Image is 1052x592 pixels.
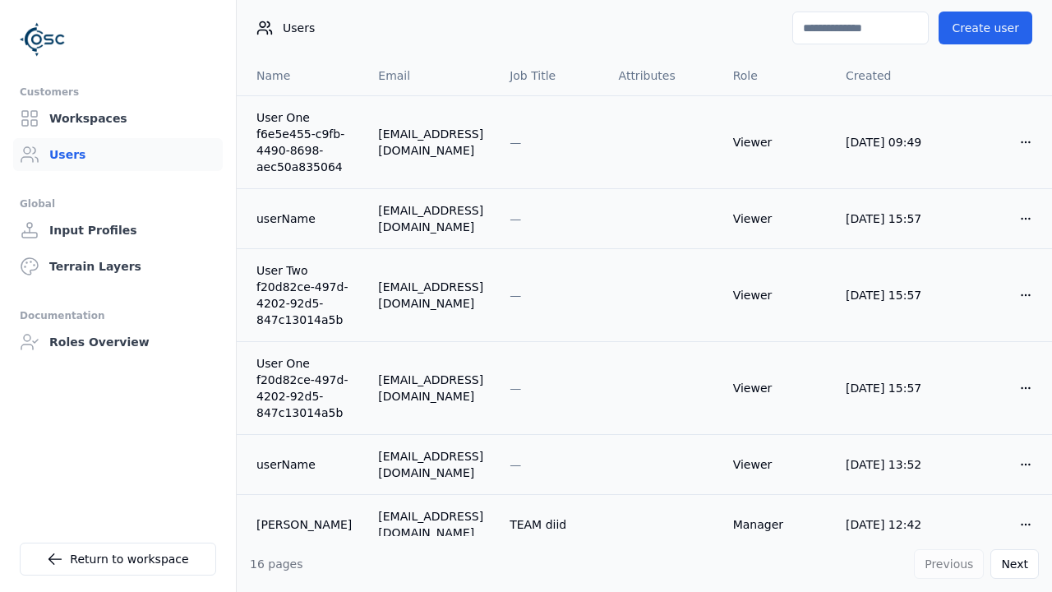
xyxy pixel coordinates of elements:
[510,136,521,149] span: —
[510,382,521,395] span: —
[20,194,216,214] div: Global
[13,138,223,171] a: Users
[13,214,223,247] a: Input Profiles
[256,109,352,175] a: User One f6e5e455-c9fb-4490-8698-aec50a835064
[846,516,931,533] div: [DATE] 12:42
[733,134,819,150] div: Viewer
[250,557,303,571] span: 16 pages
[833,56,944,95] th: Created
[846,456,931,473] div: [DATE] 13:52
[496,56,605,95] th: Job Title
[256,262,352,328] a: User Two f20d82ce-497d-4202-92d5-847c13014a5b
[733,456,819,473] div: Viewer
[510,516,592,533] div: TEAM diid
[256,516,352,533] a: [PERSON_NAME]
[20,82,216,102] div: Customers
[378,448,483,481] div: [EMAIL_ADDRESS][DOMAIN_NAME]
[20,16,66,62] img: Logo
[990,549,1039,579] button: Next
[733,380,819,396] div: Viewer
[378,372,483,405] div: [EMAIL_ADDRESS][DOMAIN_NAME]
[510,212,521,225] span: —
[13,102,223,135] a: Workspaces
[256,355,352,421] a: User One f20d82ce-497d-4202-92d5-847c13014a5b
[20,543,216,576] a: Return to workspace
[13,326,223,358] a: Roles Overview
[846,287,931,303] div: [DATE] 15:57
[846,210,931,227] div: [DATE] 15:57
[733,210,819,227] div: Viewer
[733,516,819,533] div: Manager
[606,56,720,95] th: Attributes
[939,12,1032,44] button: Create user
[378,279,483,312] div: [EMAIL_ADDRESS][DOMAIN_NAME]
[283,20,315,36] span: Users
[846,134,931,150] div: [DATE] 09:49
[20,306,216,326] div: Documentation
[720,56,833,95] th: Role
[510,289,521,302] span: —
[237,56,365,95] th: Name
[846,380,931,396] div: [DATE] 15:57
[378,126,483,159] div: [EMAIL_ADDRESS][DOMAIN_NAME]
[510,458,521,471] span: —
[378,202,483,235] div: [EMAIL_ADDRESS][DOMAIN_NAME]
[378,508,483,541] div: [EMAIL_ADDRESS][DOMAIN_NAME]
[733,287,819,303] div: Viewer
[365,56,496,95] th: Email
[256,210,352,227] a: userName
[256,456,352,473] a: userName
[13,250,223,283] a: Terrain Layers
